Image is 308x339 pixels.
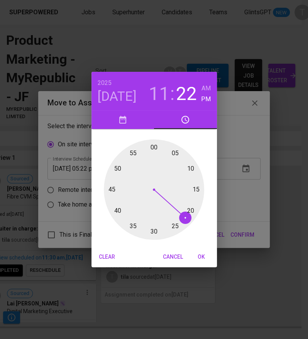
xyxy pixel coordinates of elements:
[98,252,116,262] span: Clear
[95,250,119,264] button: Clear
[189,250,214,264] button: OK
[98,78,112,88] button: 2025
[192,252,211,262] span: OK
[163,252,183,262] span: Cancel
[160,250,186,264] button: Cancel
[98,88,137,105] button: [DATE]
[201,94,211,105] button: PM
[170,83,174,105] h3: :
[149,83,169,105] button: 11
[176,83,197,105] button: 22
[201,83,211,94] button: AM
